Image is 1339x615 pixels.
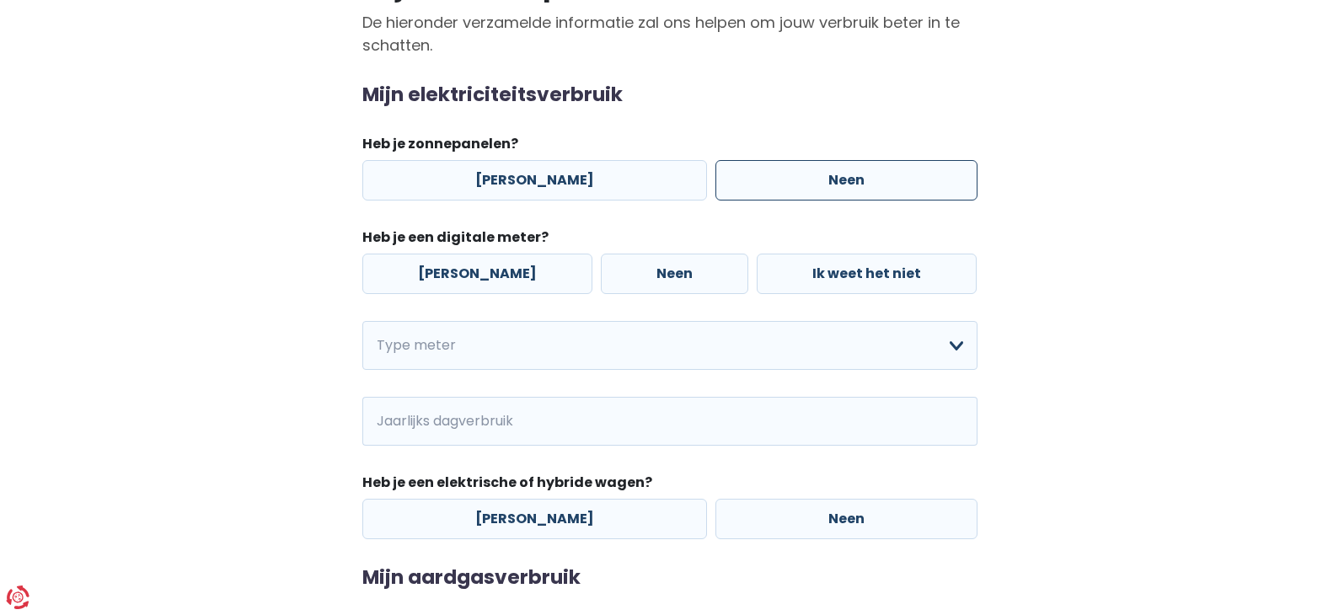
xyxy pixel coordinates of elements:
label: Neen [715,160,977,201]
p: De hieronder verzamelde informatie zal ons helpen om jouw verbruik beter in te schatten. [362,11,977,56]
label: [PERSON_NAME] [362,254,592,294]
label: Neen [715,499,977,539]
h2: Mijn elektriciteitsverbruik [362,83,977,107]
label: Neen [601,254,748,294]
legend: Heb je een elektrische of hybride wagen? [362,473,977,499]
span: kWh [362,397,409,446]
label: Ik weet het niet [757,254,977,294]
legend: Heb je zonnepanelen? [362,134,977,160]
label: [PERSON_NAME] [362,160,707,201]
label: [PERSON_NAME] [362,499,707,539]
h2: Mijn aardgasverbruik [362,566,977,590]
legend: Heb je een digitale meter? [362,227,977,254]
